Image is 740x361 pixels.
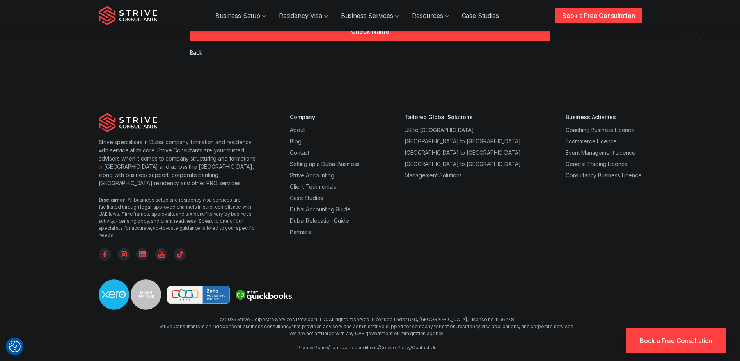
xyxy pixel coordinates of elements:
[190,22,550,41] button: Check Name
[290,183,336,190] a: Client Testimonials
[555,8,641,23] a: Book a Free Consultation
[290,127,305,133] a: About
[290,217,349,224] a: Dubai Relocation Guide
[566,113,642,121] div: Business Activities
[99,6,157,25] img: Strive Consultants
[290,172,334,179] a: Strive Accounting
[290,195,323,201] a: Case Studies
[167,286,230,304] img: Strive is a Zoho Partner
[566,138,617,145] a: Ecommerce Licence
[273,8,335,23] a: Residency Visa
[99,197,125,203] strong: Disclaimer
[412,345,437,350] a: Contact Us
[99,138,259,187] p: Strive specialises in Dubai company formation and residency with service at its core. Strive Cons...
[233,286,295,304] img: Strive is a quickbooks Partner
[456,8,505,23] a: Case Studies
[566,172,642,179] a: Consultancy Business Licence
[566,149,635,156] a: Event Management Licence
[405,149,520,156] a: [GEOGRAPHIC_DATA] to [GEOGRAPHIC_DATA]
[155,248,167,261] a: YouTube
[405,161,520,167] a: [GEOGRAPHIC_DATA] to [GEOGRAPHIC_DATA]
[99,279,161,310] img: Strive is a Xero Silver Partner
[290,206,350,213] a: Dubai Accounting Guide
[290,138,301,145] a: Blog
[9,341,21,352] button: Consent Preferences
[297,345,328,350] a: Privacy Policy
[405,172,462,179] a: Management Solutions
[290,113,360,121] div: Company
[99,197,259,239] div: : All business setup and residency visa services are facilitated through legal, approved channels...
[380,345,410,350] a: Cookie Policy
[406,8,456,23] a: Resources
[566,161,628,167] a: General Trading Licence
[329,345,378,350] a: Terms and conditions
[136,248,149,261] a: Linkedin
[99,113,157,132] img: Strive Consultants
[626,328,726,353] a: Book a Free Consultation
[160,316,575,351] div: © 2025 Strive Corporate Services Provider L.L.C. All rights reserved. Licensed under DED, [GEOGRA...
[9,341,21,352] img: Revisit consent button
[405,138,520,145] a: [GEOGRAPHIC_DATA] to [GEOGRAPHIC_DATA]
[290,149,309,156] a: Contact
[209,8,273,23] a: Business Setup
[290,161,360,167] a: Setting up a Dubai Business
[405,127,474,133] a: UK to [GEOGRAPHIC_DATA]
[190,48,202,57] div: Back
[290,229,311,235] a: Partners
[174,248,186,261] a: TikTok
[117,248,130,261] a: Instagram
[335,8,406,23] a: Business Services
[405,113,520,121] div: Tailored Global Solutions
[99,248,111,261] a: Facebook
[566,127,635,133] a: Coaching Business Licence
